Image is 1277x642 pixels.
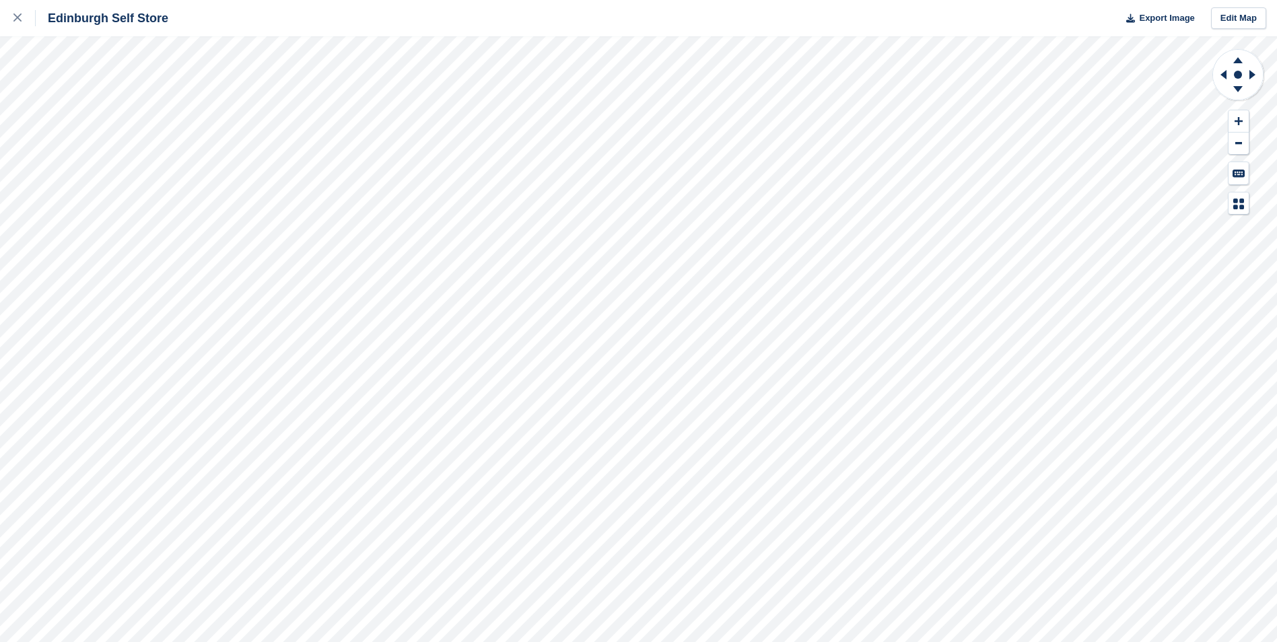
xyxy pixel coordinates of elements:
[36,10,168,26] div: Edinburgh Self Store
[1229,192,1249,215] button: Map Legend
[1118,7,1195,30] button: Export Image
[1139,11,1194,25] span: Export Image
[1229,133,1249,155] button: Zoom Out
[1229,162,1249,184] button: Keyboard Shortcuts
[1229,110,1249,133] button: Zoom In
[1211,7,1266,30] a: Edit Map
